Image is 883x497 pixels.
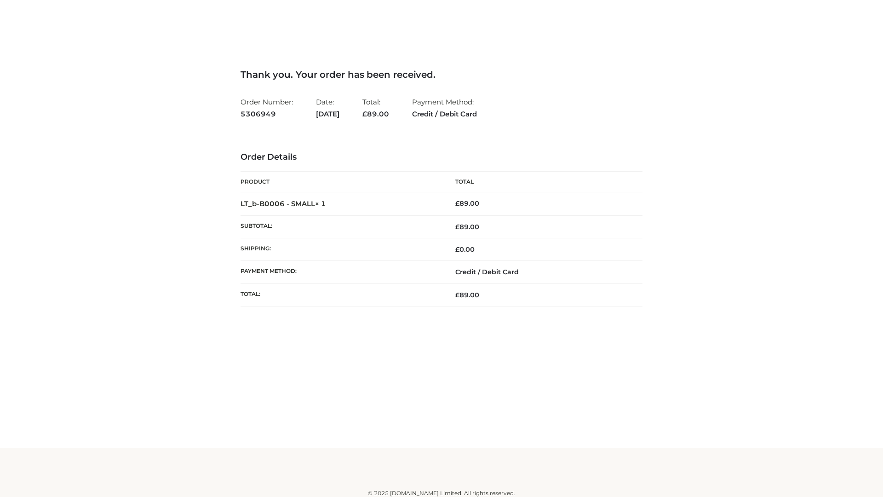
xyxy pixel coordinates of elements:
span: £ [362,110,367,118]
li: Payment Method: [412,94,477,122]
strong: [DATE] [316,108,339,120]
li: Order Number: [241,94,293,122]
strong: × 1 [315,199,326,208]
th: Subtotal: [241,215,441,238]
strong: 5306949 [241,108,293,120]
bdi: 0.00 [455,245,475,254]
li: Date: [316,94,339,122]
th: Product [241,172,441,192]
span: 89.00 [455,223,479,231]
span: £ [455,199,459,208]
th: Total [441,172,642,192]
th: Payment method: [241,261,441,283]
span: 89.00 [362,110,389,118]
td: Credit / Debit Card [441,261,642,283]
h3: Thank you. Your order has been received. [241,69,642,80]
span: 89.00 [455,291,479,299]
strong: Credit / Debit Card [412,108,477,120]
th: Total: [241,283,441,306]
span: £ [455,291,459,299]
span: £ [455,245,459,254]
h3: Order Details [241,152,642,162]
li: Total: [362,94,389,122]
strong: LT_b-B0006 - SMALL [241,199,326,208]
span: £ [455,223,459,231]
th: Shipping: [241,238,441,261]
bdi: 89.00 [455,199,479,208]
